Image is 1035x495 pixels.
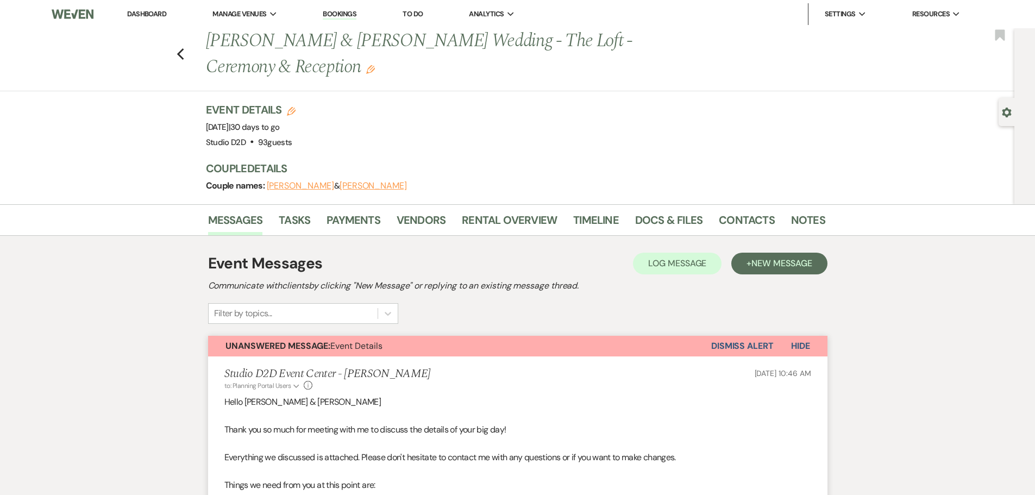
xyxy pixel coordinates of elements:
[1002,106,1012,117] button: Open lead details
[267,180,407,191] span: &
[206,102,296,117] h3: Event Details
[912,9,950,20] span: Resources
[648,258,706,269] span: Log Message
[206,161,814,176] h3: Couple Details
[469,9,504,20] span: Analytics
[731,253,827,274] button: +New Message
[340,181,407,190] button: [PERSON_NAME]
[327,211,380,235] a: Payments
[366,64,375,74] button: Edit
[206,137,246,148] span: Studio D2D
[225,340,330,352] strong: Unanswered Message:
[755,368,811,378] span: [DATE] 10:46 AM
[230,122,280,133] span: 30 days to go
[214,307,272,320] div: Filter by topics...
[267,181,334,190] button: [PERSON_NAME]
[224,396,381,408] span: Hello [PERSON_NAME] & [PERSON_NAME]
[633,253,722,274] button: Log Message
[52,3,93,26] img: Weven Logo
[224,381,291,390] span: to: Planning Portal Users
[212,9,266,20] span: Manage Venues
[206,122,280,133] span: [DATE]
[573,211,619,235] a: Timeline
[225,340,382,352] span: Event Details
[774,336,827,356] button: Hide
[719,211,775,235] a: Contacts
[791,340,810,352] span: Hide
[208,211,263,235] a: Messages
[208,279,827,292] h2: Communicate with clients by clicking "New Message" or replying to an existing message thread.
[323,9,356,20] a: Bookings
[751,258,812,269] span: New Message
[279,211,310,235] a: Tasks
[208,336,711,356] button: Unanswered Message:Event Details
[711,336,774,356] button: Dismiss Alert
[224,367,431,381] h5: Studio D2D Event Center - [PERSON_NAME]
[206,28,693,80] h1: [PERSON_NAME] & [PERSON_NAME] Wedding - The Loft - Ceremony & Reception
[258,137,292,148] span: 93 guests
[791,211,825,235] a: Notes
[224,424,506,435] span: Thank you so much for meeting with me to discuss the details of your big day!
[635,211,702,235] a: Docs & Files
[224,452,676,463] span: Everything we discussed is attached. Please don't hesitate to contact me with any questions or if...
[403,9,423,18] a: To Do
[224,381,302,391] button: to: Planning Portal Users
[206,180,267,191] span: Couple names:
[397,211,446,235] a: Vendors
[224,479,375,491] span: Things we need from you at this point are:
[462,211,557,235] a: Rental Overview
[229,122,280,133] span: |
[208,252,323,275] h1: Event Messages
[825,9,856,20] span: Settings
[127,9,166,18] a: Dashboard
